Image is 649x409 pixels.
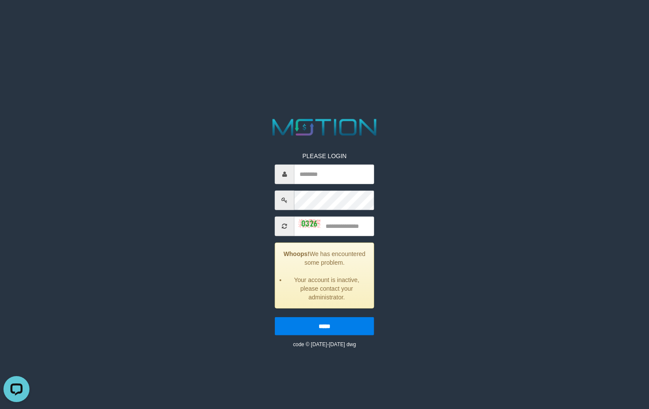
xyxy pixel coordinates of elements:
[284,250,310,257] strong: Whoops!
[293,341,356,347] small: code © [DATE]-[DATE] dwg
[286,275,367,301] li: Your account is inactive, please contact your administrator.
[275,151,374,160] p: PLEASE LOGIN
[275,242,374,308] div: We has encountered some problem.
[268,116,382,139] img: MOTION_logo.png
[3,3,29,29] button: Open LiveChat chat widget
[299,219,320,228] img: captcha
